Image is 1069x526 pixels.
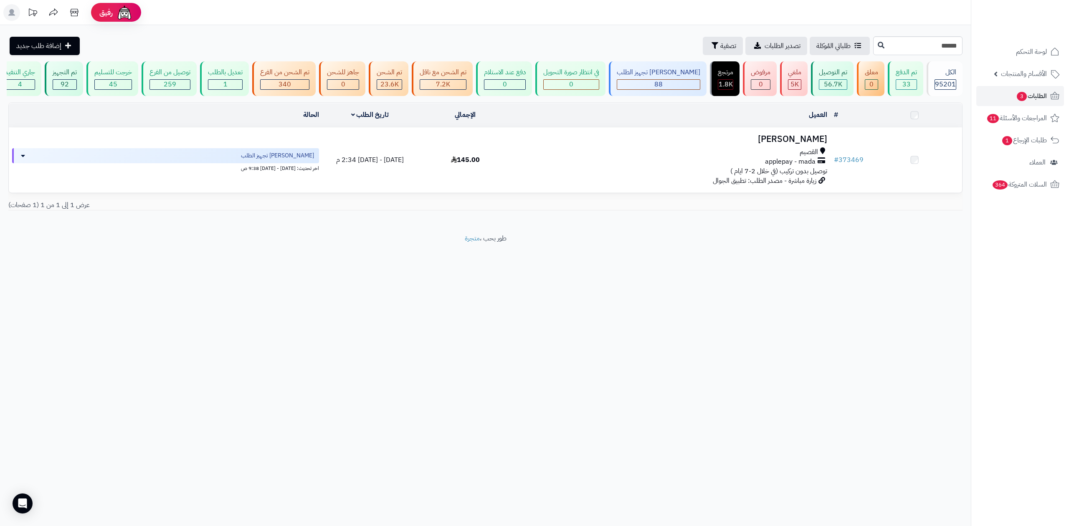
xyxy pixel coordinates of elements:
[85,61,140,96] a: خرجت للتسليم 45
[43,61,85,96] a: تم التجهيز 92
[800,147,818,157] span: القصيم
[719,79,733,89] span: 1.8K
[1016,46,1047,58] span: لوحة التحكم
[976,174,1064,195] a: السلات المتروكة364
[976,108,1064,128] a: المراجعات والأسئلة11
[150,80,190,89] div: 259
[886,61,925,96] a: تم الدفع 33
[241,152,314,160] span: [PERSON_NAME] تجهيز الطلب
[164,79,176,89] span: 259
[474,61,534,96] a: دفع عند الاستلام 0
[759,79,763,89] span: 0
[12,163,319,172] div: اخر تحديث: [DATE] - [DATE] 9:38 ص
[16,41,61,51] span: إضافة طلب جديد
[778,61,809,96] a: ملغي 5K
[809,61,855,96] a: تم التوصيل 56.7K
[751,68,770,77] div: مرفوض
[819,80,847,89] div: 56698
[1016,90,1047,102] span: الطلبات
[824,79,842,89] span: 56.7K
[5,80,35,89] div: 4
[1029,157,1046,168] span: العملاء
[869,79,874,89] span: 0
[925,61,964,96] a: الكل95201
[834,110,838,120] a: #
[987,114,999,123] span: 11
[834,155,838,165] span: #
[543,68,599,77] div: في انتظار صورة التحويل
[976,152,1064,172] a: العملاء
[708,61,741,96] a: مرتجع 1.8K
[741,61,778,96] a: مرفوض 0
[617,68,700,77] div: [PERSON_NAME] تجهيز الطلب
[902,79,911,89] span: 33
[751,80,770,89] div: 0
[198,61,251,96] a: تعديل بالطلب 1
[223,79,228,89] span: 1
[367,61,410,96] a: تم الشحن 23.6K
[341,79,345,89] span: 0
[279,79,291,89] span: 340
[5,68,35,77] div: جاري التنفيذ
[61,79,69,89] span: 92
[2,200,486,210] div: عرض 1 إلى 1 من 1 (1 صفحات)
[208,80,242,89] div: 1
[317,61,367,96] a: جاهز للشحن 0
[790,79,799,89] span: 5K
[99,8,113,18] span: رفيق
[18,79,22,89] span: 4
[935,68,956,77] div: الكل
[718,68,733,77] div: مرتجع
[607,61,708,96] a: [PERSON_NAME] تجهيز الطلب 88
[351,110,389,120] a: تاريخ الطلب
[896,68,917,77] div: تم الدفع
[53,80,76,89] div: 92
[809,110,827,120] a: العميل
[865,80,878,89] div: 0
[377,68,402,77] div: تم الشحن
[455,110,476,120] a: الإجمالي
[765,41,800,51] span: تصدير الطلبات
[327,80,359,89] div: 0
[976,86,1064,106] a: الطلبات3
[976,42,1064,62] a: لوحة التحكم
[451,155,480,165] span: 145.00
[303,110,319,120] a: الحالة
[810,37,870,55] a: طلباتي المُوكلة
[703,37,743,55] button: تصفية
[484,68,526,77] div: دفع عند الاستلام
[251,61,317,96] a: تم الشحن من الفرع 340
[94,68,132,77] div: خرجت للتسليم
[327,68,359,77] div: جاهز للشحن
[1001,68,1047,80] span: الأقسام والمنتجات
[53,68,77,77] div: تم التجهيز
[993,180,1008,190] span: 364
[788,80,801,89] div: 4977
[819,68,847,77] div: تم التوصيل
[896,80,917,89] div: 33
[410,61,474,96] a: تم الشحن مع ناقل 7.2K
[22,4,43,23] a: تحديثات المنصة
[116,4,133,21] img: ai-face.png
[260,68,309,77] div: تم الشحن من الفرع
[992,179,1047,190] span: السلات المتروكة
[149,68,190,77] div: توصيل من الفرع
[788,68,801,77] div: ملغي
[617,80,700,89] div: 88
[420,80,466,89] div: 7223
[534,61,607,96] a: في انتظار صورة التحويل 0
[765,157,816,167] span: applepay - mada
[720,41,736,51] span: تصفية
[569,79,573,89] span: 0
[516,134,827,144] h3: [PERSON_NAME]
[1001,134,1047,146] span: طلبات الإرجاع
[95,80,132,89] div: 45
[208,68,243,77] div: تعديل بالطلب
[713,176,816,186] span: زيارة مباشرة - مصدر الطلب: تطبيق الجوال
[816,41,851,51] span: طلباتي المُوكلة
[654,79,663,89] span: 88
[1017,92,1027,101] span: 3
[380,79,399,89] span: 23.6K
[976,130,1064,150] a: طلبات الإرجاع1
[436,79,450,89] span: 7.2K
